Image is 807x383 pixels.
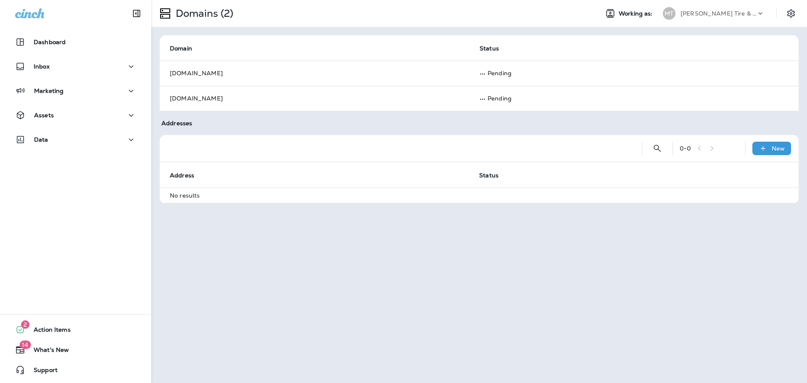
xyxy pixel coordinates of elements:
[8,82,143,99] button: Marketing
[25,346,69,357] span: What's New
[25,326,71,336] span: Action Items
[619,10,654,17] span: Working as:
[161,119,192,127] span: Addresses
[21,320,29,329] span: 2
[34,112,54,119] p: Assets
[34,136,48,143] p: Data
[772,145,785,152] p: New
[680,145,691,152] div: 0 - 0
[8,58,143,75] button: Inbox
[170,45,203,52] span: Domain
[8,362,143,378] button: Support
[19,341,31,349] span: 14
[160,86,469,111] td: [DOMAIN_NAME]
[25,367,58,377] span: Support
[8,107,143,124] button: Assets
[480,45,499,52] span: Status
[160,61,469,86] td: [DOMAIN_NAME]
[469,61,778,86] td: Pending
[34,63,50,70] p: Inbox
[783,6,799,21] button: Settings
[34,39,66,45] p: Dashboard
[172,7,234,20] p: Domains (2)
[480,45,510,52] span: Status
[479,172,498,179] span: Status
[160,188,799,203] td: No results
[469,86,778,111] td: Pending
[170,172,194,179] span: Address
[34,87,63,94] p: Marketing
[8,321,143,338] button: 2Action Items
[649,140,666,157] button: Search Addresses
[125,5,148,22] button: Collapse Sidebar
[170,45,192,52] span: Domain
[8,131,143,148] button: Data
[8,341,143,358] button: 14What's New
[663,7,675,20] div: MT
[170,172,205,179] span: Address
[680,10,756,17] p: [PERSON_NAME] Tire & Auto
[479,172,509,179] span: Status
[8,34,143,50] button: Dashboard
